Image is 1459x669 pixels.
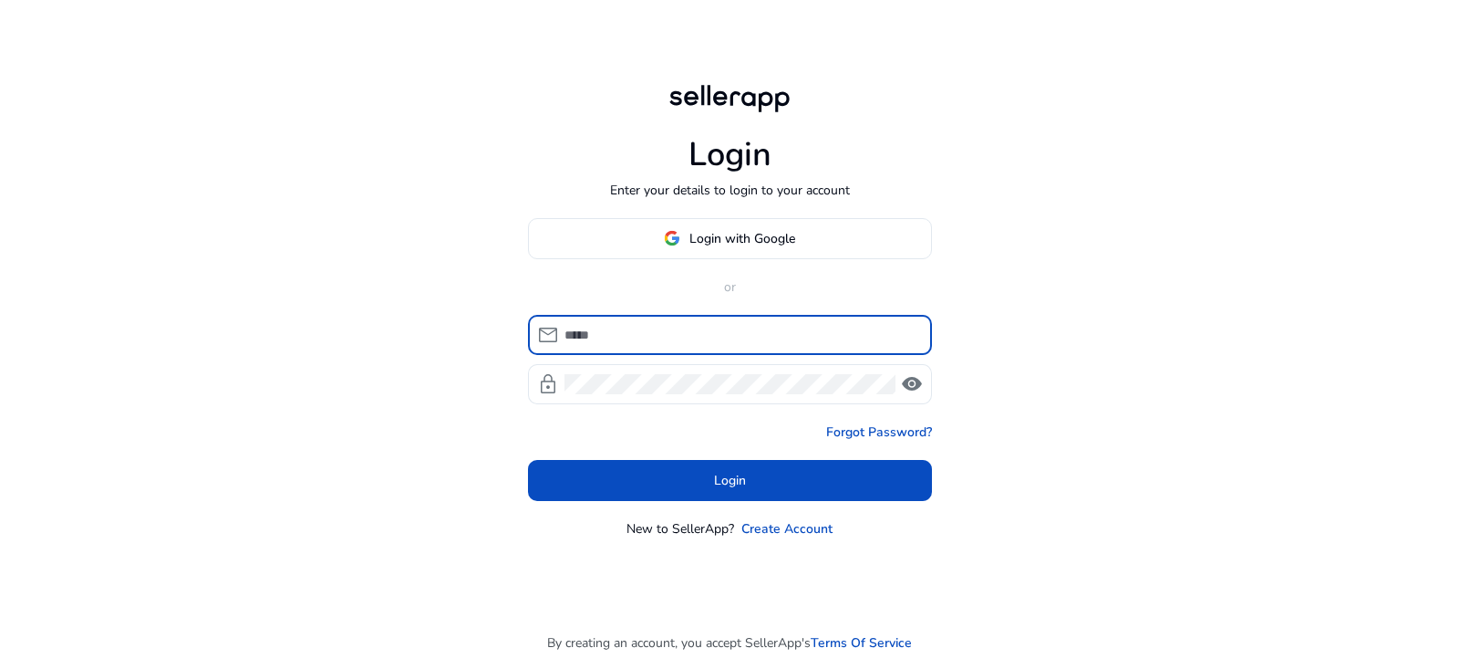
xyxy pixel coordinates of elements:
[901,373,923,395] span: visibility
[528,218,932,259] button: Login with Google
[714,471,746,490] span: Login
[528,460,932,501] button: Login
[826,423,932,442] a: Forgot Password?
[610,181,850,200] p: Enter your details to login to your account
[537,324,559,346] span: mail
[688,135,771,174] h1: Login
[741,519,833,538] a: Create Account
[537,373,559,395] span: lock
[689,229,795,248] span: Login with Google
[811,633,912,653] a: Terms Of Service
[626,519,734,538] p: New to SellerApp?
[664,230,680,246] img: google-logo.svg
[528,277,932,297] p: or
